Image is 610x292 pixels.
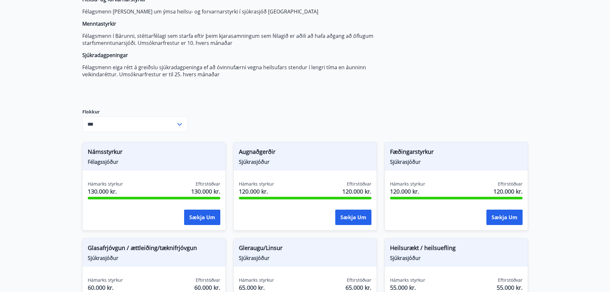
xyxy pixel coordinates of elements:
[486,210,523,225] button: Sækja um
[347,181,371,187] span: Eftirstöðvar
[88,254,220,262] span: Sjúkrasjóður
[390,187,425,196] span: 120.000 kr.
[346,283,371,292] span: 65.000 kr.
[390,158,523,165] span: Sjúkrasjóður
[82,52,128,59] strong: Sjúkradagpeningar
[498,181,523,187] span: Eftirstöðvar
[390,283,425,292] span: 55.000 kr.
[184,210,220,225] button: Sækja um
[335,210,371,225] button: Sækja um
[390,277,425,283] span: Hámarks styrkur
[390,181,425,187] span: Hámarks styrkur
[88,187,123,196] span: 130.000 kr.
[498,277,523,283] span: Eftirstöðvar
[88,158,220,165] span: Félagssjóður
[239,187,274,196] span: 120.000 kr.
[82,32,385,46] p: Félagsmenn í Bárunni, stéttarfélagi sem starfa eftir þeim kjarasamningum sem félagið er aðili að ...
[493,187,523,196] span: 120.000 kr.
[88,283,123,292] span: 60.000 kr.
[191,187,220,196] span: 130.000 kr.
[390,244,523,254] span: Heilsurækt / heilsuefling
[88,181,123,187] span: Hámarks styrkur
[88,277,123,283] span: Hámarks styrkur
[239,277,274,283] span: Hámarks styrkur
[82,109,188,115] label: Flokkur
[82,20,116,27] strong: Menntastyrkir
[239,283,274,292] span: 65.000 kr.
[239,254,371,262] span: Sjúkrasjóður
[88,244,220,254] span: Glasafrjóvgun / ættleiðing/tæknifrjóvgun
[390,147,523,158] span: Fæðingarstyrkur
[347,277,371,283] span: Eftirstöðvar
[82,8,385,15] p: Félagsmenn [PERSON_NAME] um ýmsa heilsu- og forvarnarstyrki í sjúkrasjóð [GEOGRAPHIC_DATA]
[390,254,523,262] span: Sjúkrasjóður
[196,277,220,283] span: Eftirstöðvar
[239,147,371,158] span: Augnaðgerðir
[196,181,220,187] span: Eftirstöðvar
[239,158,371,165] span: Sjúkrasjóður
[239,244,371,254] span: Gleraugu/Linsur
[88,147,220,158] span: Námsstyrkur
[82,64,385,78] p: Félagsmenn eiga rétt á greiðslu sjúkradagpeninga ef að óvinnufærni vegna heilsufars stendur í len...
[342,187,371,196] span: 120.000 kr.
[239,181,274,187] span: Hámarks styrkur
[194,283,220,292] span: 60.000 kr.
[497,283,523,292] span: 55.000 kr.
